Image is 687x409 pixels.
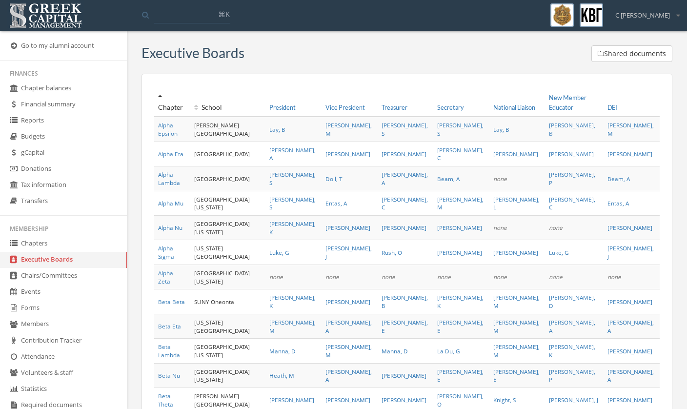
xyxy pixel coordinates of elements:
[607,298,652,306] a: [PERSON_NAME]
[493,150,538,158] a: [PERSON_NAME]
[269,248,289,256] a: Luke, G
[437,368,484,384] a: [PERSON_NAME], E
[493,368,540,384] a: [PERSON_NAME], E
[607,104,617,111] a: DEI
[549,293,595,309] a: [PERSON_NAME], D
[437,195,484,211] a: [PERSON_NAME], M
[493,318,540,334] span: [PERSON_NAME], M
[549,248,569,256] span: Luke, G
[325,396,370,404] a: [PERSON_NAME]
[437,248,482,256] a: [PERSON_NAME]
[437,224,482,231] span: [PERSON_NAME]
[382,293,428,309] a: [PERSON_NAME], B
[549,224,563,231] em: none
[607,396,652,404] a: [PERSON_NAME]
[158,322,181,330] a: Beta Eta
[325,318,372,334] span: [PERSON_NAME], A
[190,314,265,338] td: [US_STATE][GEOGRAPHIC_DATA]
[437,347,460,355] a: La Du, G
[549,318,595,334] a: [PERSON_NAME], A
[549,150,594,158] a: [PERSON_NAME]
[269,220,316,236] span: [PERSON_NAME], K
[158,170,180,186] a: Alpha Lambda
[325,121,372,137] a: [PERSON_NAME], M
[493,195,540,211] span: [PERSON_NAME], L
[325,175,342,183] a: Doll, T
[382,195,428,211] a: [PERSON_NAME], C
[493,125,509,133] a: Lay, B
[607,121,654,137] a: [PERSON_NAME], M
[158,298,185,306] a: Beta Beta
[269,104,296,111] a: President
[269,170,316,186] a: [PERSON_NAME], S
[382,396,426,404] span: [PERSON_NAME]
[269,146,316,162] span: [PERSON_NAME], A
[493,343,540,359] span: [PERSON_NAME], M
[141,45,244,61] h3: Executive Boards
[382,248,402,256] a: Rush, O
[549,170,595,186] a: [PERSON_NAME], P
[493,293,540,309] a: [PERSON_NAME], M
[158,244,174,260] a: Alpha Sigma
[190,117,265,142] td: [PERSON_NAME][GEOGRAPHIC_DATA]
[493,273,507,281] em: none
[325,273,339,281] em: none
[607,318,654,334] a: [PERSON_NAME], A
[382,224,426,231] a: [PERSON_NAME]
[190,89,265,117] th: School
[549,121,595,137] a: [PERSON_NAME], B
[437,175,460,183] span: Beam, A
[607,347,652,355] span: [PERSON_NAME]
[269,347,296,355] a: Manna, D
[158,269,173,285] a: Alpha Zeta
[615,11,670,20] span: C [PERSON_NAME]
[607,175,630,183] span: Beam, A
[325,150,370,158] span: [PERSON_NAME]
[382,318,428,334] a: [PERSON_NAME], E
[325,199,347,207] a: Entas, A
[325,298,370,306] a: [PERSON_NAME]
[437,392,484,408] a: [PERSON_NAME], O
[607,224,652,231] a: [PERSON_NAME]
[325,368,372,384] a: [PERSON_NAME], A
[382,347,408,355] span: Manna, D
[437,104,464,111] a: Secretary
[269,125,285,133] a: Lay, B
[190,142,265,166] td: [GEOGRAPHIC_DATA]
[269,293,316,309] a: [PERSON_NAME], K
[190,166,265,191] td: [GEOGRAPHIC_DATA]
[493,224,507,231] em: none
[437,146,484,162] a: [PERSON_NAME], C
[382,150,426,158] a: [PERSON_NAME]
[382,371,426,379] a: [PERSON_NAME]
[158,199,183,207] a: Alpha Mu
[549,396,598,404] span: [PERSON_NAME], J
[607,244,654,260] a: [PERSON_NAME], J
[607,150,652,158] span: [PERSON_NAME]
[269,396,314,404] span: [PERSON_NAME]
